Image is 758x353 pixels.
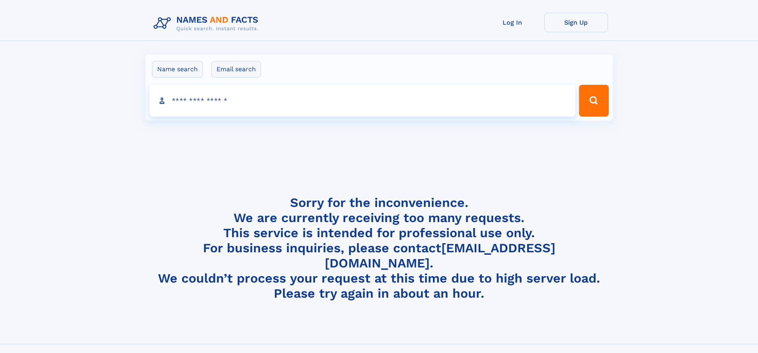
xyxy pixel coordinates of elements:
[325,240,555,271] a: [EMAIL_ADDRESS][DOMAIN_NAME]
[150,13,265,34] img: Logo Names and Facts
[152,61,203,78] label: Name search
[211,61,261,78] label: Email search
[150,195,608,301] h4: Sorry for the inconvenience. We are currently receiving too many requests. This service is intend...
[481,13,544,32] a: Log In
[544,13,608,32] a: Sign Up
[150,85,576,117] input: search input
[579,85,608,117] button: Search Button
